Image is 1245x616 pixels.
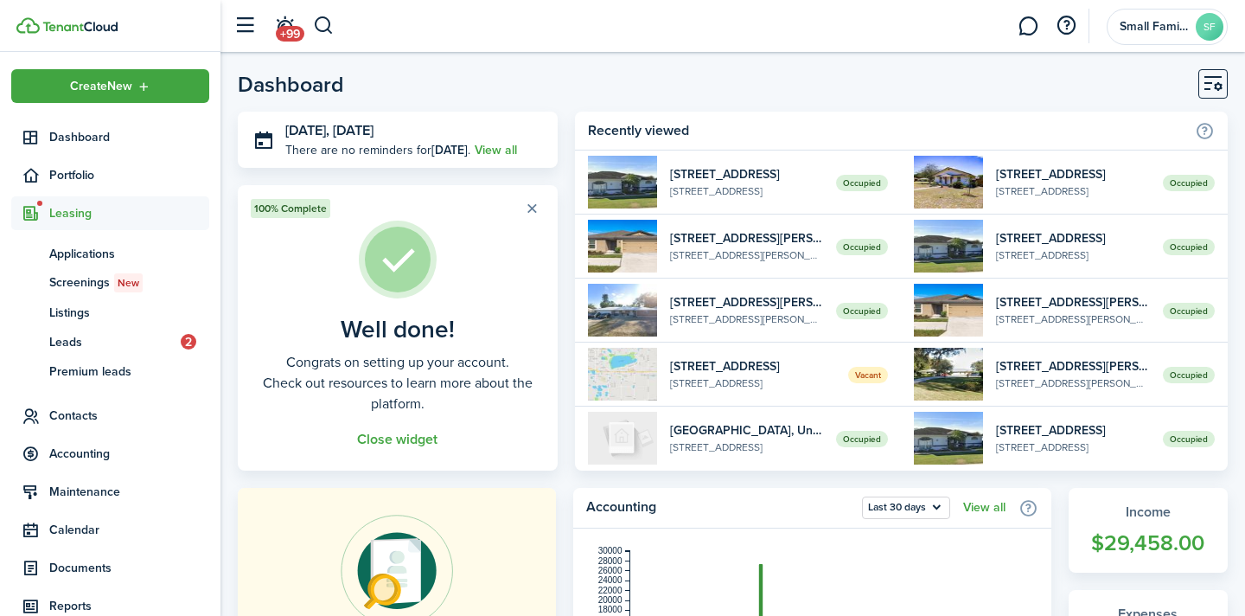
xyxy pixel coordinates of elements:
home-widget-title: Accounting [586,497,853,519]
widget-stats-count: $29,458.00 [1086,527,1210,560]
p: There are no reminders for . [285,141,470,159]
a: Leads2 [11,327,209,356]
span: Occupied [1163,239,1215,255]
img: 1 [914,156,983,209]
button: Search [313,11,335,41]
widget-list-item-title: [STREET_ADDRESS][PERSON_NAME] [670,293,824,311]
span: +99 [276,26,304,42]
a: Premium leads [11,356,209,386]
widget-list-item-title: [STREET_ADDRESS] [996,165,1150,183]
tspan: 24000 [598,575,622,585]
home-widget-title: Recently viewed [588,120,1186,141]
span: 2 [181,334,196,350]
span: Small Family Holdings [1120,21,1189,33]
tspan: 30000 [598,546,622,555]
span: Applications [49,245,209,263]
button: Close widget [357,432,437,447]
span: Occupied [1163,303,1215,319]
img: 1 [914,220,983,273]
button: Customise [1198,69,1228,99]
span: Portfolio [49,166,209,184]
a: Applications [11,239,209,268]
widget-list-item-title: [STREET_ADDRESS][PERSON_NAME] [996,357,1150,375]
img: 1 [914,412,983,465]
b: [DATE] [431,141,468,159]
tspan: 22000 [598,586,622,595]
span: Occupied [1163,367,1215,383]
span: Accounting [49,445,209,463]
span: Documents [49,559,209,577]
img: TenantCloud [42,22,118,32]
widget-list-item-title: [STREET_ADDRESS] [670,165,824,183]
span: Occupied [836,239,888,255]
h3: [DATE], [DATE] [285,120,545,142]
header-page-title: Dashboard [238,74,344,95]
button: Open menu [862,497,950,519]
img: TenantCloud [16,17,40,34]
button: Close [520,196,545,221]
widget-list-item-title: [STREET_ADDRESS] [996,229,1150,247]
widget-list-item-title: [GEOGRAPHIC_DATA], Unit 21 [670,421,824,440]
img: 1 [914,284,983,337]
a: Listings [11,298,209,327]
a: Income$29,458.00 [1069,488,1228,573]
widget-list-item-title: [STREET_ADDRESS] [670,357,836,375]
widget-list-item-title: [STREET_ADDRESS][PERSON_NAME] [996,293,1150,311]
a: Notifications [268,4,301,48]
a: Dashboard [11,120,209,154]
img: 1 [914,348,983,401]
span: Calendar [49,521,209,539]
span: Premium leads [49,363,209,381]
span: Occupied [1163,431,1215,447]
img: 1 [588,284,657,337]
button: Open sidebar [228,10,261,42]
span: Screenings [49,273,209,292]
img: 1 [588,348,657,401]
span: Create New [70,80,132,93]
widget-list-item-description: [STREET_ADDRESS][PERSON_NAME] [996,311,1150,327]
widget-list-item-description: [STREET_ADDRESS] [670,183,824,199]
span: Occupied [836,303,888,319]
span: New [118,275,139,291]
img: 21 [588,412,657,465]
span: Leasing [49,204,209,222]
tspan: 20000 [598,595,622,605]
img: 1 [588,156,657,209]
img: 1 [588,220,657,273]
widget-list-item-title: [STREET_ADDRESS][PERSON_NAME] [670,229,824,247]
widget-list-item-description: [STREET_ADDRESS] [670,440,824,455]
span: Occupied [836,175,888,191]
button: Open menu [11,69,209,103]
widget-stats-title: Income [1086,502,1210,523]
avatar-text: SF [1196,13,1223,41]
tspan: 28000 [598,556,622,566]
widget-list-item-description: [STREET_ADDRESS] [996,183,1150,199]
span: Listings [49,304,209,322]
widget-list-item-description: [STREET_ADDRESS][PERSON_NAME] [996,375,1150,391]
span: Reports [49,597,209,615]
span: Occupied [1163,175,1215,191]
span: Contacts [49,407,209,425]
span: Vacant [848,367,888,383]
widget-list-item-description: [STREET_ADDRESS] [670,375,836,391]
widget-list-item-description: [STREET_ADDRESS][PERSON_NAME] [670,311,824,327]
widget-list-item-title: [STREET_ADDRESS] [996,421,1150,440]
button: Last 30 days [862,497,950,519]
tspan: 18000 [598,605,622,614]
a: View all [475,141,517,159]
widget-list-item-description: [STREET_ADDRESS][PERSON_NAME] [670,247,824,263]
tspan: 26000 [598,566,622,575]
widget-list-item-description: [STREET_ADDRESS] [996,247,1150,263]
span: Leads [49,333,181,351]
span: Dashboard [49,128,209,146]
a: View all [963,501,1006,515]
well-done-title: Well done! [341,316,455,343]
span: 100% Complete [254,201,327,216]
span: Maintenance [49,483,209,501]
a: Messaging [1012,4,1044,48]
a: ScreeningsNew [11,268,209,298]
widget-list-item-description: [STREET_ADDRESS] [996,440,1150,455]
well-done-description: Congrats on setting up your account. Check out resources to learn more about the platform. [251,352,545,414]
span: Occupied [836,431,888,447]
button: Open resource center [1051,11,1081,41]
